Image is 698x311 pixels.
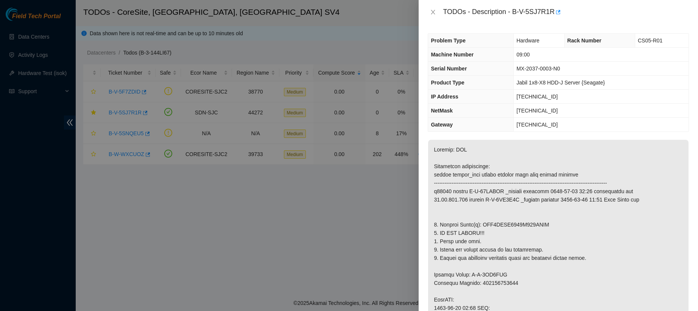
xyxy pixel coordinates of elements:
[430,9,436,15] span: close
[567,38,601,44] span: Rack Number
[443,6,689,18] div: TODOs - Description - B-V-5SJ7R1R
[516,122,558,128] span: [TECHNICAL_ID]
[431,80,464,86] span: Product Type
[516,80,605,86] span: Jabil 1x8-X8 HDD-J Server {Seagate}
[431,66,467,72] span: Serial Number
[431,94,458,100] span: IP Address
[516,108,558,114] span: [TECHNICAL_ID]
[431,122,453,128] span: Gateway
[516,94,558,100] span: [TECHNICAL_ID]
[638,38,662,44] span: CS05-R01
[516,38,539,44] span: Hardware
[516,66,560,72] span: MX-2037-0003-N0
[431,52,474,58] span: Machine Number
[431,108,453,114] span: NetMask
[516,52,530,58] span: 09:00
[428,9,438,16] button: Close
[431,38,466,44] span: Problem Type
